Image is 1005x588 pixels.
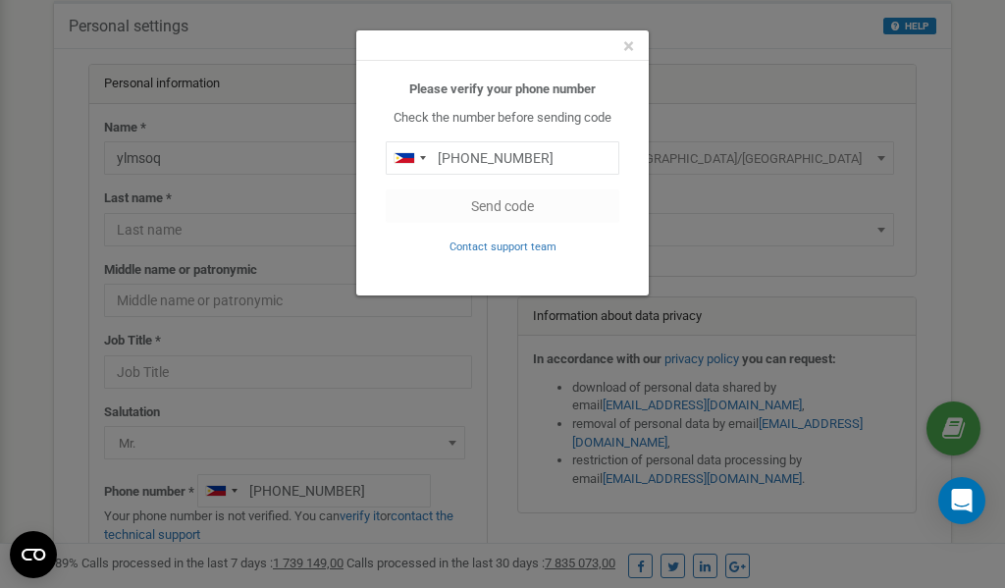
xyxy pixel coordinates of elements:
button: Open CMP widget [10,531,57,578]
input: 0905 123 4567 [386,141,619,175]
div: Telephone country code [387,142,432,174]
a: Contact support team [450,239,556,253]
p: Check the number before sending code [386,109,619,128]
small: Contact support team [450,241,556,253]
button: Send code [386,189,619,223]
div: Open Intercom Messenger [938,477,985,524]
span: × [623,34,634,58]
b: Please verify your phone number [409,81,596,96]
button: Close [623,36,634,57]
